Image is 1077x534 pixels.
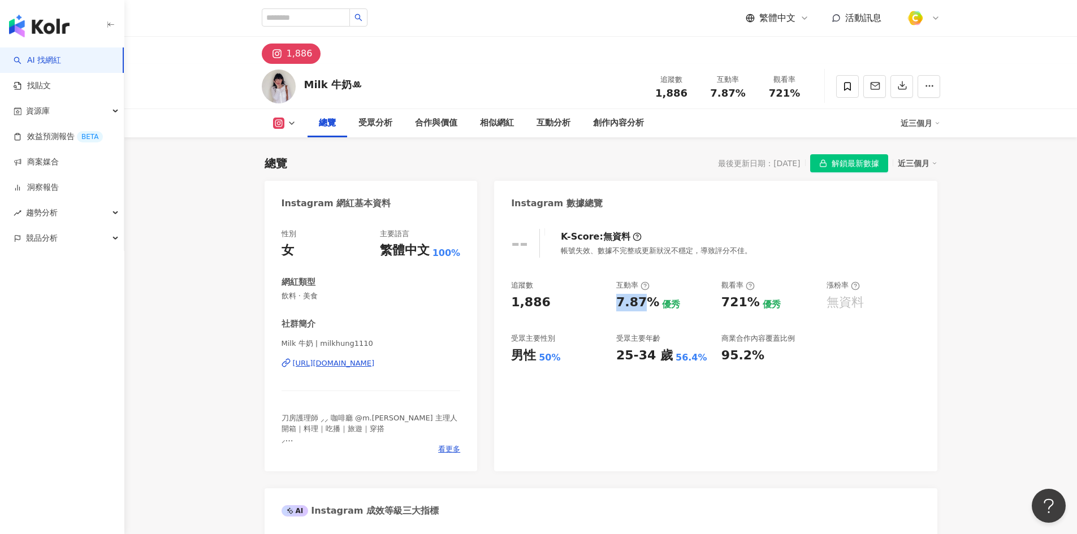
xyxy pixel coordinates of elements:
div: 優秀 [763,298,781,311]
span: 競品分析 [26,225,58,251]
img: KOL Avatar [262,70,296,103]
a: 效益預測報告BETA [14,131,103,142]
div: 互動率 [707,74,750,85]
div: 追蹤數 [511,280,533,290]
div: AI [282,505,309,516]
div: 繁體中文 [380,242,430,259]
div: 56.4% [676,351,707,364]
div: 總覽 [319,116,336,130]
button: 解鎖最新數據 [810,154,888,172]
span: 7.87% [710,88,745,99]
div: 互動率 [616,280,650,290]
div: 商業合作內容覆蓋比例 [721,333,795,344]
span: 繁體中文 [759,12,795,24]
div: 近三個月 [901,114,940,132]
div: Instagram 數據總覽 [511,197,603,210]
div: 1,886 [511,294,551,311]
div: K-Score : [561,231,642,243]
div: 社群簡介 [282,318,315,330]
div: 觀看率 [721,280,755,290]
div: 優秀 [662,298,680,311]
span: Milk 牛奶 | milkhung1110 [282,338,461,349]
span: 1,886 [655,87,687,99]
span: search [354,14,362,21]
div: -- [511,232,528,255]
a: 商案媒合 [14,157,59,168]
div: 合作與價值 [415,116,457,130]
span: 721% [769,88,801,99]
div: 受眾主要性別 [511,333,555,344]
div: 受眾分析 [358,116,392,130]
span: 解鎖最新數據 [832,155,879,173]
div: 觀看率 [763,74,806,85]
div: 男性 [511,347,536,364]
div: 無資料 [603,231,630,243]
div: 漲粉率 [827,280,860,290]
div: [URL][DOMAIN_NAME] [293,358,375,368]
div: Milk 牛奶ꔛ [304,77,362,92]
div: 近三個月 [898,156,937,171]
div: 50% [539,351,560,364]
div: Instagram 網紅基本資料 [282,197,391,210]
div: 受眾主要年齡 [616,333,660,344]
div: 無資料 [827,294,864,311]
div: 1,886 [287,46,313,62]
span: 資源庫 [26,98,50,124]
div: 最後更新日期：[DATE] [718,159,800,168]
div: Instagram 成效等級三大指標 [282,505,439,517]
div: 95.2% [721,347,764,364]
div: 互動分析 [537,116,570,130]
a: 找貼文 [14,80,51,92]
span: 趨勢分析 [26,200,58,225]
div: 性別 [282,229,296,239]
div: 25-34 歲 [616,347,673,364]
div: 相似網紅 [480,116,514,130]
span: rise [14,209,21,217]
img: %E6%96%B9%E5%BD%A2%E7%B4%94.png [905,7,926,29]
div: 創作內容分析 [593,116,644,130]
span: 活動訊息 [845,12,881,23]
span: 飲料 · 美食 [282,291,461,301]
div: 7.87% [616,294,659,311]
div: 網紅類型 [282,276,315,288]
div: 帳號失效、數據不完整或更新狀況不穩定，導致評分不佳。 [561,246,752,256]
img: logo [9,15,70,37]
div: 721% [721,294,760,311]
a: searchAI 找網紅 [14,55,61,66]
span: 100% [432,247,460,259]
iframe: Help Scout Beacon - Open [1032,489,1066,523]
div: 主要語言 [380,229,409,239]
span: 看更多 [438,444,460,454]
a: [URL][DOMAIN_NAME] [282,358,461,368]
div: 總覽 [265,155,287,171]
span: 刀房護理師 ⸝⸝ 咖啡廳 @m.[PERSON_NAME] 主理人 開箱｜料理｜吃播｜旅遊｜穿搭 ⸝ 𝖬𝖨𝖷𝖷質感電商 ｜全家品牌大使 ⸝ 合作💌[EMAIL_ADDRESS][DOMAIN_N... [282,414,457,494]
div: 女 [282,242,294,259]
button: 1,886 [262,44,321,64]
div: 追蹤數 [650,74,693,85]
a: 洞察報告 [14,182,59,193]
